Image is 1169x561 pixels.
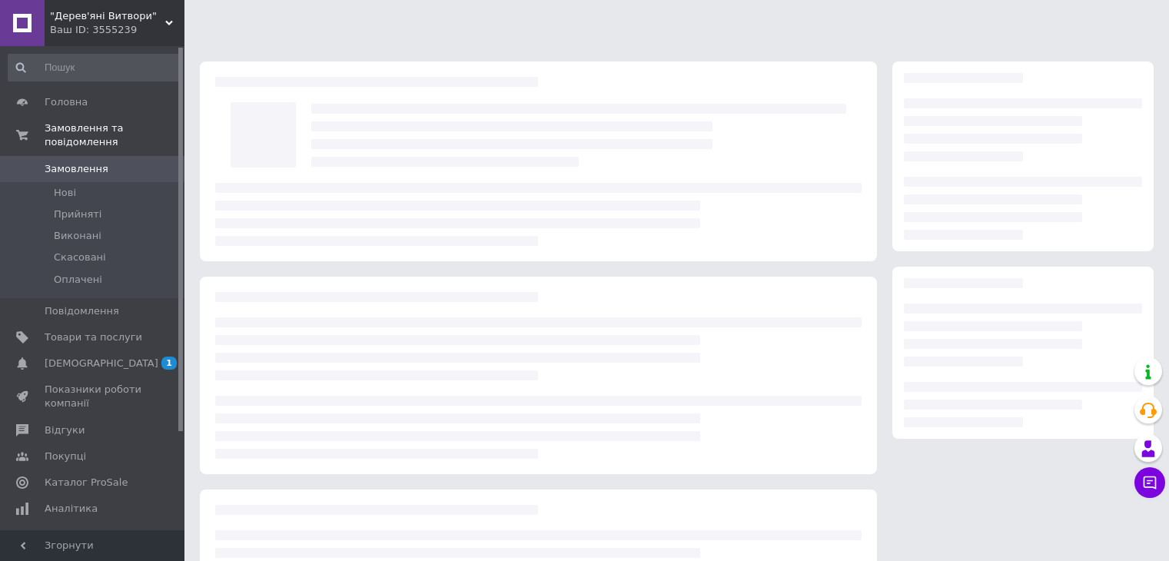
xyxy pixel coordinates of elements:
[45,304,119,318] span: Повідомлення
[45,423,85,437] span: Відгуки
[50,9,165,23] span: "Дерев'яні Витвори"
[45,357,158,370] span: [DEMOGRAPHIC_DATA]
[54,273,102,287] span: Оплачені
[1134,467,1165,498] button: Чат з покупцем
[45,476,128,490] span: Каталог ProSale
[45,330,142,344] span: Товари та послуги
[54,186,76,200] span: Нові
[8,54,181,81] input: Пошук
[45,162,108,176] span: Замовлення
[45,528,142,556] span: Управління сайтом
[50,23,184,37] div: Ваш ID: 3555239
[54,207,101,221] span: Прийняті
[45,502,98,516] span: Аналітика
[45,95,88,109] span: Головна
[45,121,184,149] span: Замовлення та повідомлення
[45,383,142,410] span: Показники роботи компанії
[45,450,86,463] span: Покупці
[161,357,177,370] span: 1
[54,229,101,243] span: Виконані
[54,251,106,264] span: Скасовані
